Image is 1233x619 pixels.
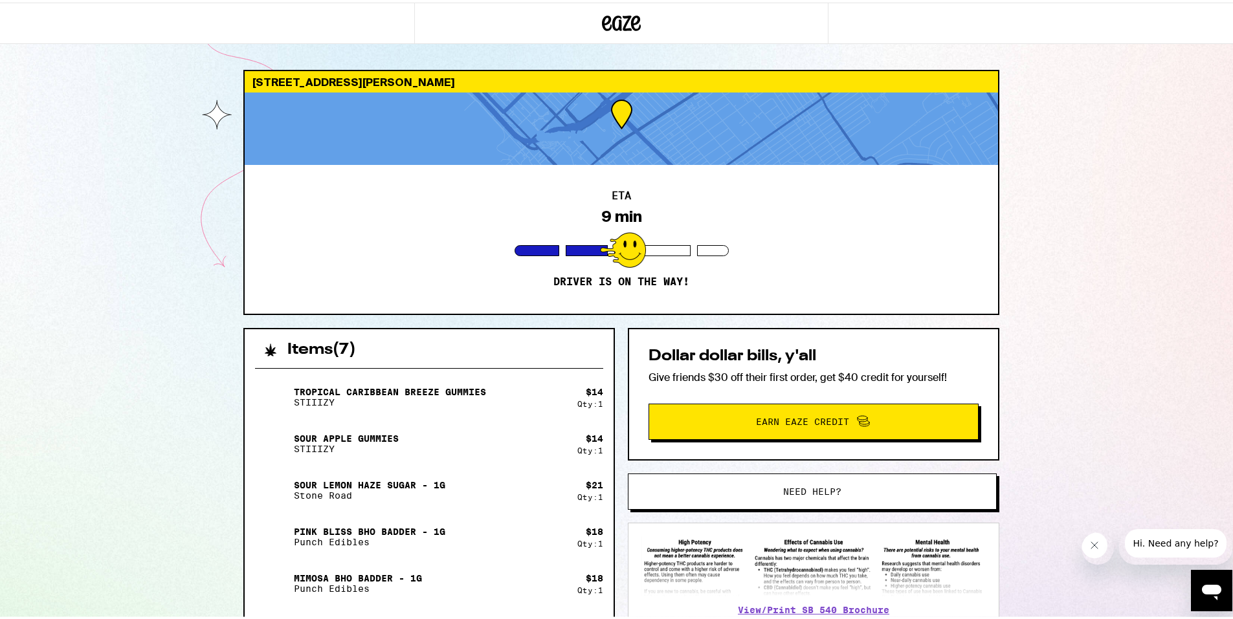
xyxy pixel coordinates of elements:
[586,431,603,441] div: $ 14
[649,401,979,437] button: Earn Eaze Credit
[641,534,986,594] img: SB 540 Brochure preview
[294,431,399,441] p: Sour Apple Gummies
[294,581,422,591] p: Punch Edibles
[294,441,399,451] p: STIIIZY
[1119,527,1232,562] iframe: Message from company
[553,273,689,286] p: Driver is on the way!
[649,368,979,382] p: Give friends $30 off their first order, get $40 credit for yourself!
[601,205,642,223] div: 9 min
[586,384,603,395] div: $ 14
[783,484,841,494] span: Need help?
[287,340,356,355] h2: Items ( 7 )
[294,524,445,534] p: Pink Bliss BHO Badder - 1g
[586,477,603,488] div: $ 21
[577,583,603,592] div: Qty: 1
[245,69,998,90] div: [STREET_ADDRESS][PERSON_NAME]
[294,384,486,395] p: Tropical Caribbean Breeze Gummies
[255,376,291,413] img: Tropical Caribbean Breeze Gummies
[738,602,889,613] a: View/Print SB 540 Brochure
[577,444,603,452] div: Qty: 1
[294,488,445,498] p: Stone Road
[628,471,997,507] button: Need help?
[1082,530,1114,562] iframe: Close message
[294,534,445,545] p: Punch Edibles
[577,537,603,545] div: Qty: 1
[255,516,291,552] img: Pink Bliss BHO Badder - 1g
[756,415,849,424] span: Earn Eaze Credit
[649,346,979,362] h2: Dollar dollar bills, y'all
[586,570,603,581] div: $ 18
[1191,567,1232,609] iframe: Button to launch messaging window
[255,470,291,506] img: Sour Lemon Haze Sugar - 1g
[255,423,291,459] img: Sour Apple Gummies
[294,395,486,405] p: STIIIZY
[577,397,603,406] div: Qty: 1
[612,188,631,199] h2: ETA
[255,563,291,599] img: Mimosa BHO Badder - 1g
[586,524,603,534] div: $ 18
[577,490,603,499] div: Qty: 1
[294,570,422,581] p: Mimosa BHO Badder - 1g
[294,477,445,488] p: Sour Lemon Haze Sugar - 1g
